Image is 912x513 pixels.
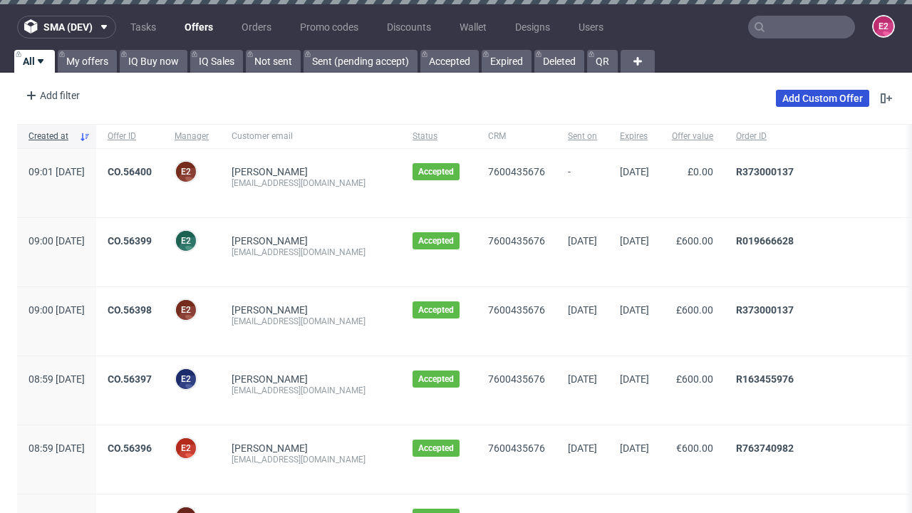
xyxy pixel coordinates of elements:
a: Expired [482,50,532,73]
figcaption: e2 [176,300,196,320]
span: Offer ID [108,130,152,142]
span: [DATE] [620,442,649,454]
span: [DATE] [568,235,597,247]
div: [EMAIL_ADDRESS][DOMAIN_NAME] [232,177,390,189]
span: [DATE] [568,304,597,316]
a: R163455976 [736,373,794,385]
a: 7600435676 [488,442,545,454]
span: 09:00 [DATE] [28,304,85,316]
figcaption: e2 [176,369,196,389]
span: Accepted [418,442,454,454]
span: Accepted [418,304,454,316]
a: [PERSON_NAME] [232,442,308,454]
span: 08:59 [DATE] [28,373,85,385]
div: [EMAIL_ADDRESS][DOMAIN_NAME] [232,385,390,396]
span: Accepted [418,166,454,177]
span: - [568,166,597,200]
div: [EMAIL_ADDRESS][DOMAIN_NAME] [232,247,390,258]
a: [PERSON_NAME] [232,166,308,177]
span: £0.00 [688,166,713,177]
a: Sent (pending accept) [304,50,418,73]
div: Add filter [20,84,83,107]
span: Order ID [736,130,896,142]
a: My offers [58,50,117,73]
button: sma (dev) [17,16,116,38]
span: 08:59 [DATE] [28,442,85,454]
a: Promo codes [291,16,367,38]
span: [DATE] [620,373,649,385]
a: Discounts [378,16,440,38]
a: Wallet [451,16,495,38]
span: Customer email [232,130,390,142]
a: CO.56399 [108,235,152,247]
a: R763740982 [736,442,794,454]
span: 09:01 [DATE] [28,166,85,177]
a: 7600435676 [488,166,545,177]
span: [DATE] [620,304,649,316]
a: R373000137 [736,304,794,316]
a: 7600435676 [488,235,545,247]
span: Status [413,130,465,142]
a: [PERSON_NAME] [232,304,308,316]
a: Orders [233,16,280,38]
a: Not sent [246,50,301,73]
a: Deleted [534,50,584,73]
span: Offer value [672,130,713,142]
a: CO.56396 [108,442,152,454]
a: Designs [507,16,559,38]
a: R019666628 [736,235,794,247]
a: CO.56398 [108,304,152,316]
a: Offers [176,16,222,38]
div: [EMAIL_ADDRESS][DOMAIN_NAME] [232,316,390,327]
span: Accepted [418,235,454,247]
a: Accepted [420,50,479,73]
a: IQ Sales [190,50,243,73]
span: 09:00 [DATE] [28,235,85,247]
a: All [14,50,55,73]
span: £600.00 [676,373,713,385]
a: QR [587,50,618,73]
figcaption: e2 [176,231,196,251]
figcaption: e2 [874,16,893,36]
div: [EMAIL_ADDRESS][DOMAIN_NAME] [232,454,390,465]
span: sma (dev) [43,22,93,32]
a: IQ Buy now [120,50,187,73]
span: Manager [175,130,209,142]
span: Expires [620,130,649,142]
a: 7600435676 [488,373,545,385]
span: Accepted [418,373,454,385]
a: Users [570,16,612,38]
span: £600.00 [676,235,713,247]
span: Created at [28,130,73,142]
span: Sent on [568,130,597,142]
a: Tasks [122,16,165,38]
a: [PERSON_NAME] [232,235,308,247]
span: £600.00 [676,304,713,316]
figcaption: e2 [176,438,196,458]
a: 7600435676 [488,304,545,316]
span: €600.00 [676,442,713,454]
span: [DATE] [620,166,649,177]
figcaption: e2 [176,162,196,182]
a: CO.56400 [108,166,152,177]
a: [PERSON_NAME] [232,373,308,385]
a: R373000137 [736,166,794,177]
span: [DATE] [620,235,649,247]
span: [DATE] [568,442,597,454]
span: CRM [488,130,545,142]
span: [DATE] [568,373,597,385]
a: Add Custom Offer [776,90,869,107]
a: CO.56397 [108,373,152,385]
